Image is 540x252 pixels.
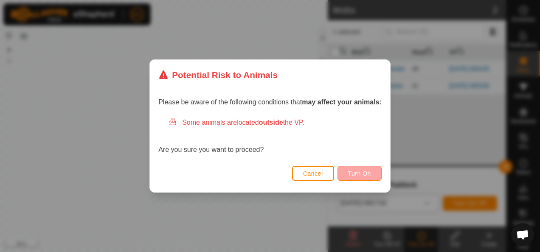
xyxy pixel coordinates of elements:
button: Cancel [292,166,334,181]
span: Cancel [303,170,323,177]
div: Open chat [511,223,534,246]
span: Please be aware of the following conditions that [158,98,382,106]
strong: outside [259,119,283,126]
strong: may affect your animals: [302,98,382,106]
span: Turn On [348,170,371,177]
button: Turn On [337,166,382,181]
div: Some animals are [169,118,382,128]
span: located the VP. [237,119,304,126]
div: Are you sure you want to proceed? [158,118,382,155]
div: Potential Risk to Animals [158,68,278,81]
